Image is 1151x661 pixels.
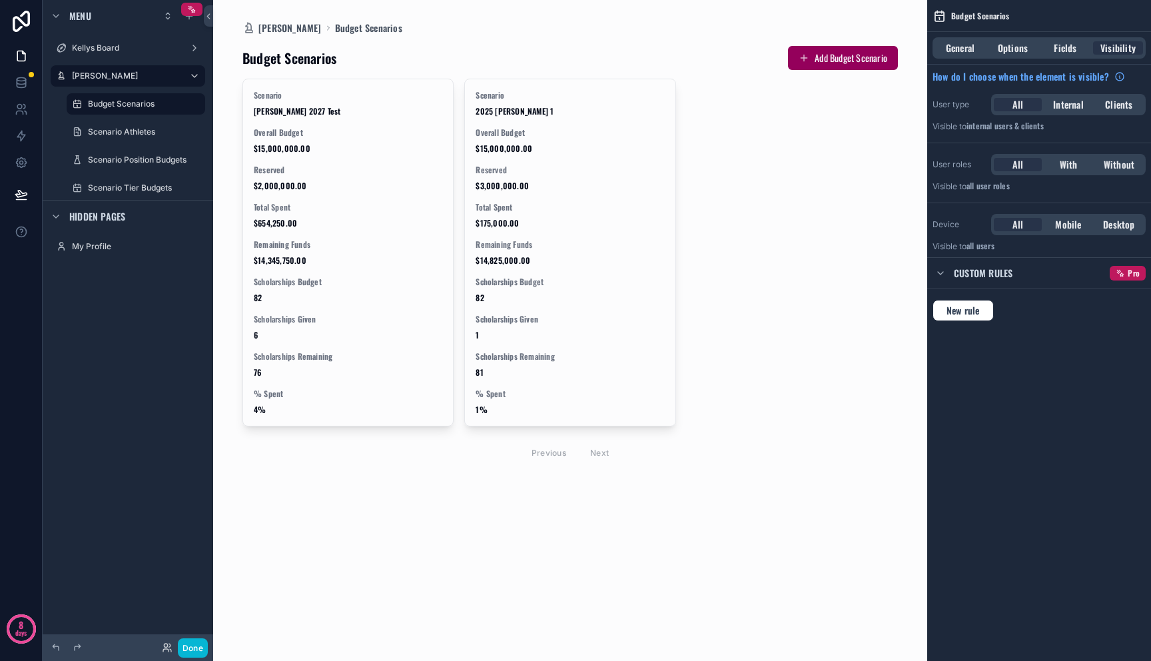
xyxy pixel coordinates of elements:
[1128,268,1140,279] span: Pro
[19,618,23,632] p: 8
[1060,158,1078,171] span: With
[67,121,205,143] a: Scenario Athletes
[88,127,202,137] label: Scenario Athletes
[69,210,125,223] span: Hidden pages
[1012,158,1024,171] span: All
[966,180,1010,191] span: All user roles
[966,120,1044,131] span: Internal users & clients
[941,305,985,317] span: New rule
[1100,41,1136,55] span: Visibility
[966,240,994,251] span: all users
[69,9,91,23] span: Menu
[946,41,974,55] span: General
[88,183,202,193] label: Scenario Tier Budgets
[51,65,205,87] a: [PERSON_NAME]
[67,149,205,171] a: Scenario Position Budgets
[72,71,179,81] label: [PERSON_NAME]
[1054,41,1076,55] span: Fields
[88,155,202,165] label: Scenario Position Budgets
[88,99,197,109] label: Budget Scenarios
[951,11,1009,21] span: Budget Scenarios
[933,70,1109,83] span: How do I choose when the element is visible?
[1104,158,1134,171] span: Without
[1012,218,1024,231] span: All
[933,121,1146,132] p: Visible to
[51,236,205,257] a: My Profile
[954,267,1012,280] span: Custom rules
[72,43,184,53] label: Kellys Board
[1055,218,1081,231] span: Mobile
[933,70,1125,83] a: How do I choose when the element is visible?
[15,624,27,642] p: days
[1053,98,1084,111] span: Internal
[178,638,208,658] button: Done
[1103,218,1134,231] span: Desktop
[51,37,205,59] a: Kellys Board
[933,241,1146,252] p: Visible to
[933,300,994,321] button: New rule
[933,181,1146,192] p: Visible to
[67,177,205,199] a: Scenario Tier Budgets
[72,241,202,252] label: My Profile
[67,93,205,115] a: Budget Scenarios
[1012,98,1024,111] span: All
[933,219,986,230] label: Device
[1105,98,1132,111] span: Clients
[933,159,986,170] label: User roles
[998,41,1028,55] span: Options
[933,99,986,110] label: User type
